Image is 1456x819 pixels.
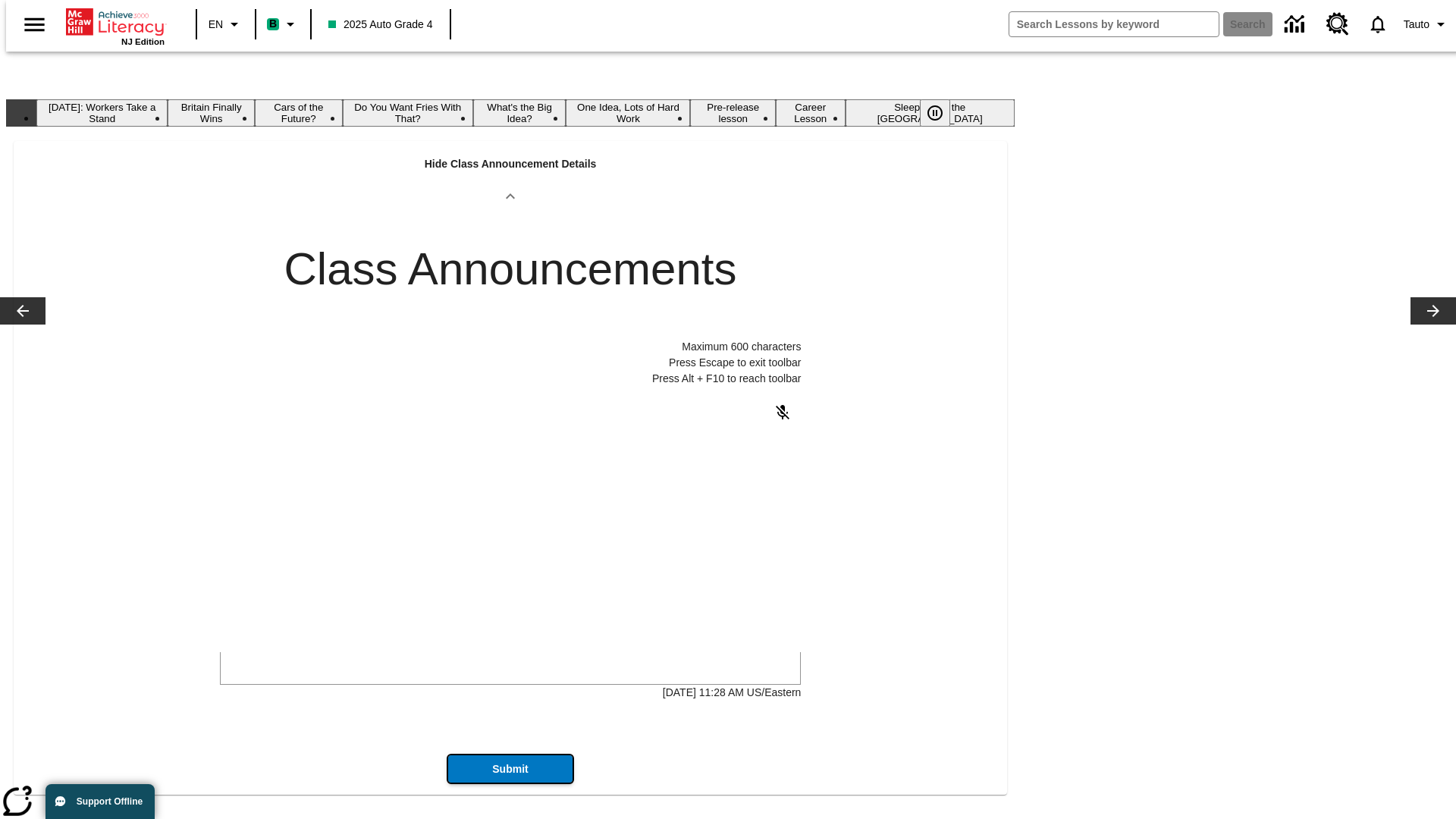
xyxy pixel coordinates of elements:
[66,5,165,46] div: Home
[6,12,221,39] p: Class Announcements at [DATE] 3:20:10 PM
[690,99,776,127] button: Slide 7 Pre-release lesson
[14,206,1007,795] div: Hide Class Announcement Details
[1398,11,1456,38] button: Profile/Settings
[220,339,802,355] p: Maximum 600 characters
[1276,4,1317,45] a: Data Center
[1317,4,1358,45] a: Resource Center, Will open in new tab
[920,99,965,127] div: Pause
[1009,12,1219,36] input: search field
[6,12,221,39] body: Maximum 600 characters Press Escape to exit toolbar Press Alt + F10 to reach toolbar
[284,242,736,297] h2: Class Announcements
[255,99,343,127] button: Slide 3 Cars of the Future?
[168,99,254,127] button: Slide 2 Britain Finally Wins
[45,784,155,819] button: Support Offline
[1404,17,1429,33] span: Tauto
[14,141,1007,206] div: Hide Class Announcement Details
[776,99,846,127] button: Slide 8 Career Lesson
[12,2,57,47] button: Open side menu
[209,17,223,33] span: EN
[764,394,801,431] button: Click to activate and allow voice recognition
[920,99,950,127] button: Pause
[261,11,306,38] button: Boost Class color is mint green. Change class color
[77,796,143,807] span: Support Offline
[566,99,690,127] button: Slide 6 One Idea, Lots of Hard Work
[846,99,1015,127] button: Slide 9 Sleepless in the Animal Kingdom
[66,7,165,37] a: Home
[663,685,802,701] p: [DATE] 11:28 AM US/Eastern
[220,371,802,387] p: Press Alt + F10 to reach toolbar
[121,37,165,46] span: NJ Edition
[448,755,573,783] button: Submit
[1410,297,1456,325] button: Lesson carousel, Next
[1358,5,1398,44] a: Notifications
[425,156,597,172] p: Hide Class Announcement Details
[220,355,802,371] p: Press Escape to exit toolbar
[202,11,250,38] button: Language: EN, Select a language
[269,14,277,33] span: B
[343,99,473,127] button: Slide 4 Do You Want Fries With That?
[328,17,433,33] span: 2025 Auto Grade 4
[36,99,168,127] button: Slide 1 Labor Day: Workers Take a Stand
[473,99,566,127] button: Slide 5 What's the Big Idea?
